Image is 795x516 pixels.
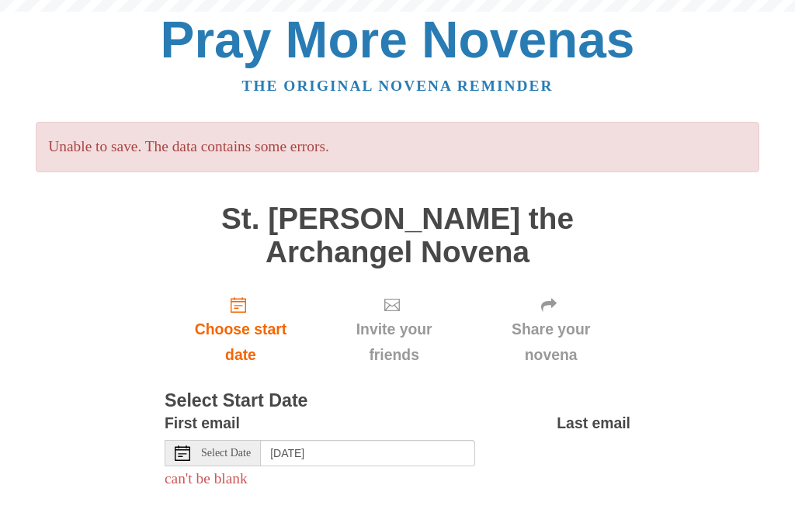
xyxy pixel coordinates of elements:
[165,470,248,487] span: can't be blank
[201,448,251,459] span: Select Date
[332,317,456,368] span: Invite your friends
[36,122,759,172] p: Unable to save. The data contains some errors.
[180,317,301,368] span: Choose start date
[242,78,554,94] a: The original novena reminder
[317,284,471,376] div: Click "Next" to confirm your start date first.
[165,391,630,411] h3: Select Start Date
[165,203,630,268] h1: St. [PERSON_NAME] the Archangel Novena
[487,317,615,368] span: Share your novena
[165,284,317,376] a: Choose start date
[161,11,635,68] a: Pray More Novenas
[471,284,630,376] div: Click "Next" to confirm your start date first.
[165,410,240,436] label: First email
[557,410,630,436] label: Last email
